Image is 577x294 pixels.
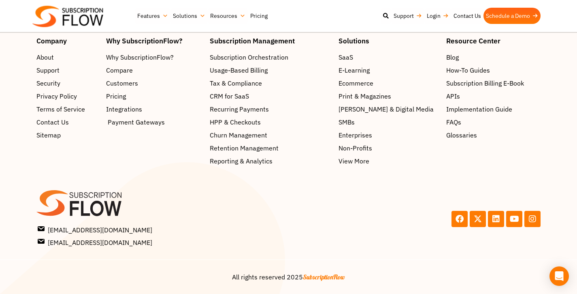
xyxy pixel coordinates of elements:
span: Subscription Billing E-Book [446,78,524,88]
a: Non-Profits [339,143,438,153]
span: SaaS [339,52,353,62]
a: [PERSON_NAME] & Digital Media [339,104,438,114]
span: Support [36,65,60,75]
a: Support [36,65,98,75]
a: Customers [106,78,202,88]
span: Terms of Service [36,104,85,114]
h4: Why SubscriptionFlow? [106,37,202,44]
span: Enterprises [339,130,372,140]
span: Blog [446,52,459,62]
span: [EMAIL_ADDRESS][DOMAIN_NAME] [38,224,152,235]
span: Security [36,78,60,88]
span: Usage-Based Billing [210,65,268,75]
span: SubscriptionFlow [303,273,345,281]
span: [EMAIL_ADDRESS][DOMAIN_NAME] [38,237,152,247]
a: How-To Guides [446,65,541,75]
a: Print & Magazines [339,91,438,101]
a: Payment Gateways [106,117,202,127]
a: Subscription Billing E-Book [446,78,541,88]
h4: Company [36,37,98,44]
span: Integrations [106,104,142,114]
span: Ecommerce [339,78,373,88]
div: Open Intercom Messenger [549,266,569,286]
a: E-Learning [339,65,438,75]
span: Why SubscriptionFlow? [106,52,174,62]
span: SMBs [339,117,355,127]
a: View More [339,156,438,166]
a: Implementation Guide [446,104,541,114]
a: Contact Us [36,117,98,127]
a: Enterprises [339,130,438,140]
a: About [36,52,98,62]
img: Subscriptionflow [32,6,103,27]
span: Recurring Payments [210,104,269,114]
a: Recurring Payments [210,104,330,114]
a: Terms of Service [36,104,98,114]
a: Privacy Policy [36,91,98,101]
a: Solutions [170,8,208,24]
span: Implementation Guide [446,104,512,114]
a: Compare [106,65,202,75]
a: Usage-Based Billing [210,65,330,75]
a: Tax & Compliance [210,78,330,88]
span: Payment Gateways [108,117,165,127]
center: All rights reserved 2025 [36,272,541,282]
span: Print & Magazines [339,91,391,101]
span: E-Learning [339,65,370,75]
a: Sitemap [36,130,98,140]
span: Customers [106,78,138,88]
span: Reporting & Analytics [210,156,273,166]
h4: Subscription Management [210,37,330,44]
span: Retention Management [210,143,279,153]
span: Non-Profits [339,143,372,153]
span: CRM for SaaS [210,91,249,101]
a: Login [424,8,451,24]
a: Contact Us [451,8,483,24]
a: Blog [446,52,541,62]
a: SMBs [339,117,438,127]
span: HPP & Checkouts [210,117,261,127]
span: Pricing [106,91,126,101]
span: Subscription Orchestration [210,52,288,62]
a: CRM for SaaS [210,91,330,101]
a: Ecommerce [339,78,438,88]
a: Pricing [248,8,270,24]
a: APIs [446,91,541,101]
span: Privacy Policy [36,91,77,101]
a: Why SubscriptionFlow? [106,52,202,62]
a: Security [36,78,98,88]
span: FAQs [446,117,461,127]
a: Features [135,8,170,24]
a: Reporting & Analytics [210,156,330,166]
a: Pricing [106,91,202,101]
span: How-To Guides [446,65,490,75]
span: Tax & Compliance [210,78,262,88]
a: Subscription Orchestration [210,52,330,62]
img: SF-logo [36,190,121,216]
h4: Resource Center [446,37,541,44]
span: Sitemap [36,130,61,140]
a: [EMAIL_ADDRESS][DOMAIN_NAME] [38,237,286,247]
span: Churn Management [210,130,267,140]
h4: Solutions [339,37,438,44]
span: APIs [446,91,460,101]
span: About [36,52,54,62]
span: Contact Us [36,117,69,127]
span: View More [339,156,369,166]
a: Churn Management [210,130,330,140]
a: [EMAIL_ADDRESS][DOMAIN_NAME] [38,224,286,235]
span: Compare [106,65,133,75]
a: Resources [208,8,248,24]
a: Glossaries [446,130,541,140]
a: Retention Management [210,143,330,153]
a: SaaS [339,52,438,62]
a: HPP & Checkouts [210,117,330,127]
a: FAQs [446,117,541,127]
span: [PERSON_NAME] & Digital Media [339,104,434,114]
span: Glossaries [446,130,477,140]
a: Support [391,8,424,24]
a: Schedule a Demo [483,8,541,24]
a: Integrations [106,104,202,114]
